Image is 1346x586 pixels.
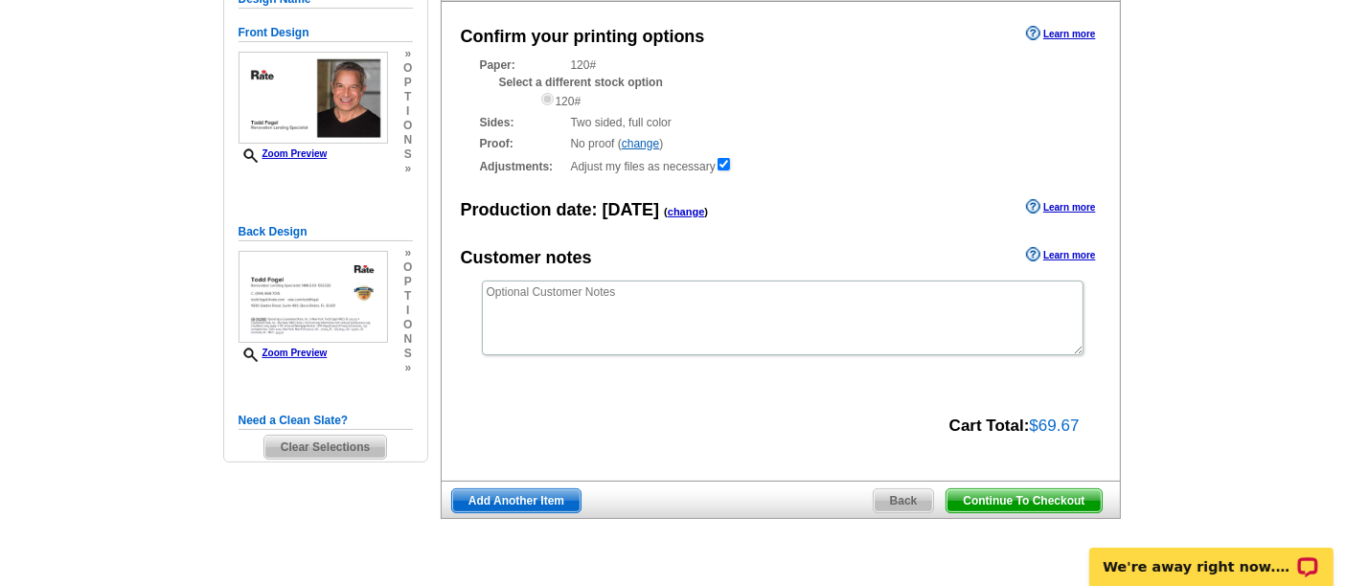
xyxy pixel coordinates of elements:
[461,197,709,223] div: Production date:
[239,148,328,159] a: Zoom Preview
[264,436,386,459] span: Clear Selections
[403,162,412,176] span: »
[480,114,1082,131] div: Two sided, full color
[403,304,412,318] span: i
[239,251,388,343] img: small-thumb.jpg
[873,488,935,513] a: Back
[239,24,413,42] h5: Front Design
[403,318,412,332] span: o
[403,347,412,361] span: s
[403,361,412,375] span: »
[452,489,581,512] span: Add Another Item
[403,133,412,147] span: n
[480,156,1082,175] div: Adjust my files as necessary
[668,206,705,217] a: change
[664,206,708,217] span: ( )
[949,417,1030,435] strong: Cart Total:
[403,61,412,76] span: o
[1077,526,1346,586] iframe: LiveChat chat widget
[1026,199,1095,214] a: Learn more
[874,489,934,512] span: Back
[947,489,1101,512] span: Continue To Checkout
[499,76,663,89] strong: Select a different stock option
[603,200,660,219] span: [DATE]
[539,91,1082,110] div: 120#
[1026,247,1095,262] a: Learn more
[480,135,565,152] strong: Proof:
[1030,417,1080,435] span: $69.67
[403,246,412,260] span: »
[480,158,565,175] strong: Adjustments:
[403,332,412,347] span: n
[461,245,592,271] div: Customer notes
[403,90,412,104] span: t
[403,47,412,61] span: »
[403,289,412,304] span: t
[403,119,412,133] span: o
[239,223,413,241] h5: Back Design
[403,260,412,275] span: o
[480,135,1082,152] div: No proof ( )
[403,147,412,162] span: s
[622,137,659,150] a: change
[461,24,705,50] div: Confirm your printing options
[239,348,328,358] a: Zoom Preview
[480,56,565,74] strong: Paper:
[403,275,412,289] span: p
[403,76,412,90] span: p
[239,412,413,430] h5: Need a Clean Slate?
[451,488,582,513] a: Add Another Item
[480,56,1082,110] div: 120#
[239,52,388,144] img: small-thumb.jpg
[403,104,412,119] span: i
[1026,26,1095,41] a: Learn more
[480,114,565,131] strong: Sides:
